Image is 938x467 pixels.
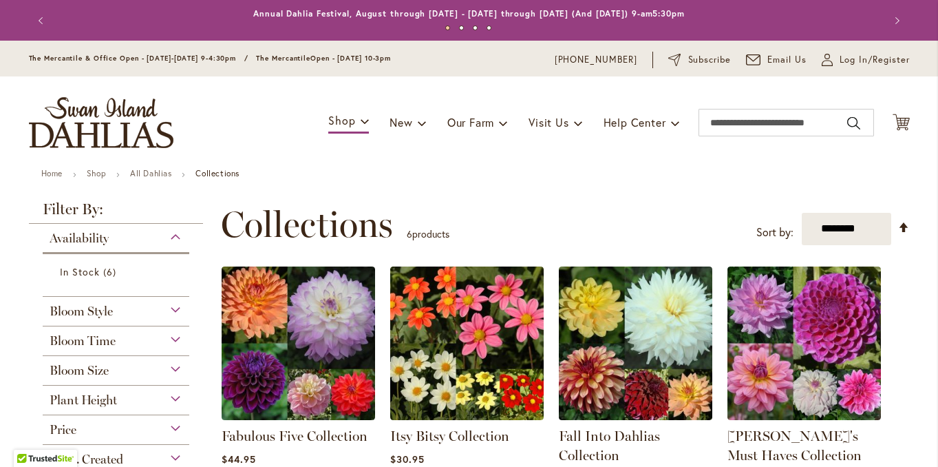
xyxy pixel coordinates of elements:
[487,25,491,30] button: 4 of 4
[559,267,712,420] img: Fall Into Dahlias Collection
[407,227,412,240] span: 6
[727,410,881,423] a: Heather's Must Haves Collection
[221,204,393,245] span: Collections
[50,304,113,319] span: Bloom Style
[29,202,204,224] strong: Filter By:
[459,25,464,30] button: 2 of 4
[840,53,910,67] span: Log In/Register
[390,410,544,423] a: Itsy Bitsy Collection
[130,168,172,178] a: All Dahlias
[29,97,173,148] a: store logo
[756,220,793,245] label: Sort by:
[50,393,117,408] span: Plant Height
[29,54,311,63] span: The Mercantile & Office Open - [DATE]-[DATE] 9-4:30pm / The Mercantile
[222,453,256,466] span: $44.95
[445,25,450,30] button: 1 of 4
[390,267,544,420] img: Itsy Bitsy Collection
[29,7,56,34] button: Previous
[746,53,807,67] a: Email Us
[559,428,660,464] a: Fall Into Dahlias Collection
[87,168,106,178] a: Shop
[559,410,712,423] a: Fall Into Dahlias Collection
[407,223,449,245] p: products
[41,168,63,178] a: Home
[50,452,123,467] span: S.I.D. Created
[60,265,100,278] span: In Stock
[50,231,109,246] span: Availability
[604,115,666,129] span: Help Center
[253,8,685,19] a: Annual Dahlia Festival, August through [DATE] - [DATE] through [DATE] (And [DATE]) 9-am5:30pm
[50,333,116,349] span: Bloom Time
[222,428,367,444] a: Fabulous Five Collection
[767,53,807,67] span: Email Us
[50,363,109,378] span: Bloom Size
[310,54,391,63] span: Open - [DATE] 10-3pm
[529,115,568,129] span: Visit Us
[390,453,425,466] span: $30.95
[727,267,881,420] img: Heather's Must Haves Collection
[822,53,910,67] a: Log In/Register
[668,53,731,67] a: Subscribe
[390,115,412,129] span: New
[50,422,76,437] span: Price
[473,25,478,30] button: 3 of 4
[222,267,375,420] img: Fabulous Five Collection
[195,168,239,178] strong: Collections
[447,115,494,129] span: Our Farm
[882,7,910,34] button: Next
[390,428,509,444] a: Itsy Bitsy Collection
[688,53,732,67] span: Subscribe
[328,113,355,127] span: Shop
[103,264,120,279] span: 6
[60,264,176,279] a: In Stock 6
[727,428,862,464] a: [PERSON_NAME]'s Must Haves Collection
[222,410,375,423] a: Fabulous Five Collection
[555,53,638,67] a: [PHONE_NUMBER]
